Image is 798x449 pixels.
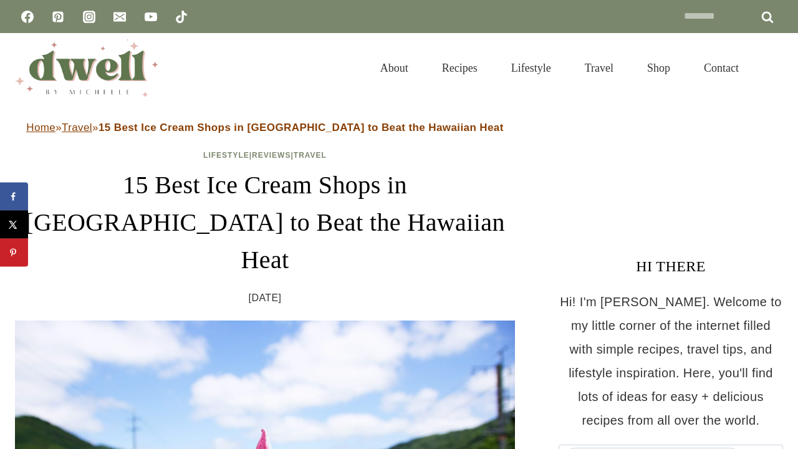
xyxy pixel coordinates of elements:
a: Lifestyle [494,46,568,90]
a: Home [26,122,55,133]
img: DWELL by michelle [15,39,158,97]
a: Reviews [252,151,291,160]
a: About [363,46,425,90]
a: Travel [62,122,92,133]
a: TikTok [169,4,194,29]
h3: HI THERE [559,255,783,278]
a: Travel [568,46,630,90]
a: Facebook [15,4,40,29]
a: Lifestyle [203,151,249,160]
span: » » [26,122,504,133]
a: Recipes [425,46,494,90]
a: Email [107,4,132,29]
a: Travel [294,151,327,160]
a: Shop [630,46,687,90]
button: View Search Form [762,57,783,79]
p: Hi! I'm [PERSON_NAME]. Welcome to my little corner of the internet filled with simple recipes, tr... [559,290,783,432]
a: Contact [687,46,756,90]
span: | | [203,151,327,160]
time: [DATE] [249,289,282,307]
a: Instagram [77,4,102,29]
nav: Primary Navigation [363,46,756,90]
strong: 15 Best Ice Cream Shops in [GEOGRAPHIC_DATA] to Beat the Hawaiian Heat [99,122,504,133]
h1: 15 Best Ice Cream Shops in [GEOGRAPHIC_DATA] to Beat the Hawaiian Heat [15,167,515,279]
a: Pinterest [46,4,70,29]
a: YouTube [138,4,163,29]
